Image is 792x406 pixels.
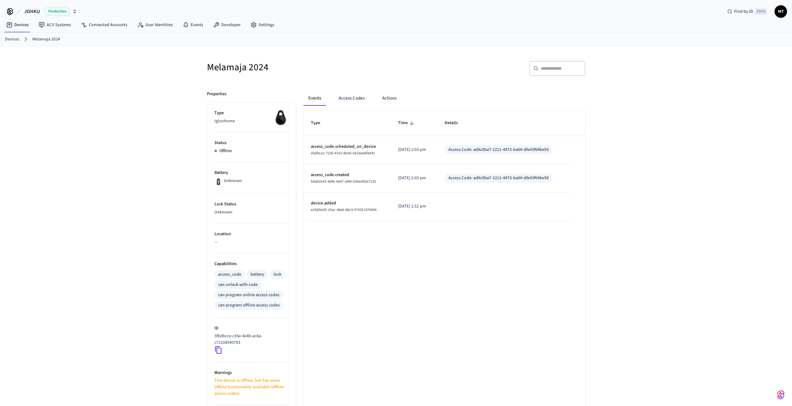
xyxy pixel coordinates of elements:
p: Lock Status [214,201,288,208]
p: Status [214,140,288,146]
p: Type [214,110,288,116]
a: Connected Accounts [76,19,132,30]
span: Type [311,118,328,128]
span: Time [398,118,416,128]
p: [DATE] 2:03 pm [398,175,430,181]
button: MT [775,5,787,18]
p: Unknown [224,178,242,184]
span: MT [775,6,786,17]
p: This device is offline, but has some offline functionality available (offline access codes) [214,377,288,397]
p: 3fbdbcce-c36e-4e4b-ac4a-c72108540783 [214,333,286,346]
p: [DATE] 1:52 pm [398,203,430,210]
p: Warnings [214,370,288,376]
p: device.added [311,200,383,207]
a: Devices [1,19,34,30]
div: lock [274,271,281,278]
p: access_code.scheduled_on_device [311,143,383,150]
span: Ctrl K [755,8,767,15]
span: efaf8ce1-7226-47e2-8bd0-5e1dee8f9d41 [311,151,375,156]
div: can program online access codes [218,292,279,298]
a: Events [178,19,208,30]
div: battery [251,271,264,278]
p: Capabilities [214,261,288,267]
img: igloohome_igke [273,110,288,125]
button: Events [303,91,326,106]
p: Unknown [214,209,288,216]
p: Igloohome [214,118,288,124]
span: b8a81b42-4efb-4e47-af49-02bed92e7135 [311,179,376,184]
div: can program offline access codes [218,302,280,309]
a: Melamaja 2024 [32,36,60,43]
img: SeamLogoGradient.69752ec5.svg [777,390,785,400]
table: sticky table [303,111,585,221]
span: Production [45,7,70,16]
a: Devices [5,36,19,43]
div: Access Code: ad8c5ba7-1211-4473-ba04-dfe43f64be59 [448,175,549,181]
div: can unlock with code [218,282,258,288]
p: Offline [219,148,232,154]
p: Properties [207,91,227,97]
div: access_code [218,271,241,278]
div: ant example [303,91,585,106]
div: Find by IDCtrl K [722,6,772,17]
a: User Identities [132,19,178,30]
p: — [214,239,288,245]
a: Settings [246,19,279,30]
span: e19d0dd5-10ac-48e6-88c4-074351379404 [311,207,377,212]
p: ID [214,325,288,332]
span: Details [445,118,466,128]
p: [DATE] 2:03 pm [398,147,430,153]
span: Find by ID [734,8,753,15]
a: ACS Systems [34,19,76,30]
p: access_code.created [311,172,383,178]
span: JOHKU [24,8,40,15]
h5: Melamaja 2024 [207,61,392,74]
a: Developer [208,19,246,30]
p: Battery [214,170,288,176]
div: Access Code: ad8c5ba7-1211-4473-ba04-dfe43f64be59 [448,147,549,153]
p: Location [214,231,288,237]
button: Access Codes [334,91,370,106]
button: Actions [377,91,401,106]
